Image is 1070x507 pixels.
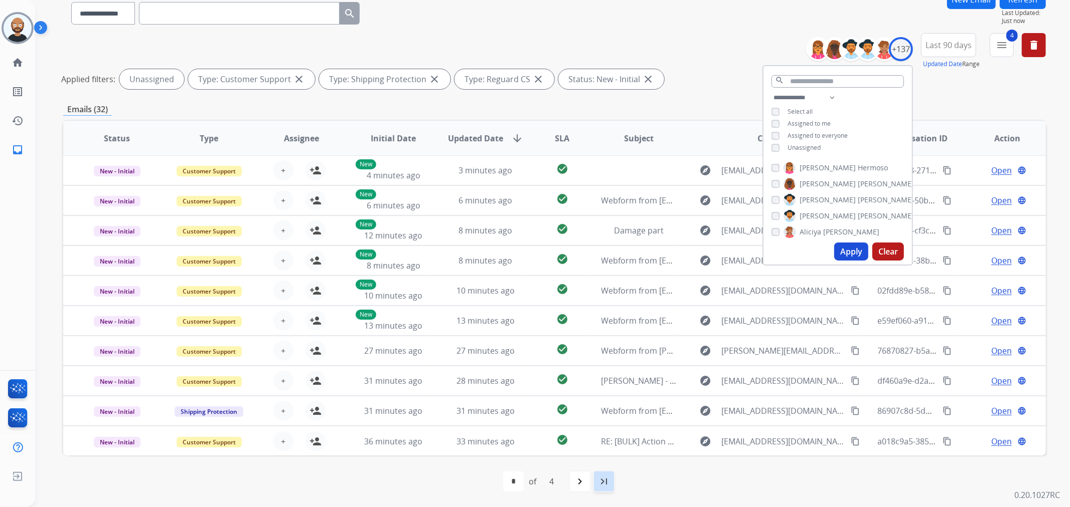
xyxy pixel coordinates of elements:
[1014,489,1060,501] p: 0.20.1027RC
[94,196,140,206] span: New - Initial
[991,285,1012,297] span: Open
[177,346,242,357] span: Customer Support
[1017,346,1026,355] mat-icon: language
[1017,406,1026,415] mat-icon: language
[699,255,711,267] mat-icon: explore
[1017,437,1026,446] mat-icon: language
[800,195,856,205] span: [PERSON_NAME]
[699,164,711,176] mat-icon: explore
[356,310,376,320] p: New
[94,256,140,267] span: New - Initial
[1002,17,1046,25] span: Just now
[943,286,952,295] mat-icon: content_copy
[721,315,845,327] span: [EMAIL_ADDRESS][DOMAIN_NAME]
[858,179,914,189] span: [PERSON_NAME]
[94,226,140,236] span: New - Initial
[458,255,512,266] span: 8 minutes ago
[273,431,293,451] button: +
[310,375,322,387] mat-icon: person_add
[721,164,845,176] span: [EMAIL_ADDRESS][DOMAIN_NAME]
[428,73,440,85] mat-icon: close
[273,220,293,240] button: +
[281,405,285,417] span: +
[851,437,860,446] mat-icon: content_copy
[364,405,422,416] span: 31 minutes ago
[12,86,24,98] mat-icon: list_alt
[529,475,536,487] div: of
[4,14,32,42] img: avatar
[456,375,515,386] span: 28 minutes ago
[458,165,512,176] span: 3 minutes ago
[310,285,322,297] mat-icon: person_add
[788,119,831,128] span: Assigned to me
[858,195,914,205] span: [PERSON_NAME]
[872,242,904,261] button: Clear
[558,69,664,89] div: Status: New - Initial
[177,376,242,387] span: Customer Support
[991,255,1012,267] span: Open
[878,315,1029,326] span: e59ef060-a910-490d-a633-82e1795468fe
[556,253,568,265] mat-icon: check_circle
[1017,166,1026,175] mat-icon: language
[281,194,285,206] span: +
[63,103,112,116] p: Emails (32)
[699,375,711,387] mat-icon: explore
[851,286,860,295] mat-icon: content_copy
[721,375,845,387] span: [EMAIL_ADDRESS][DOMAIN_NAME]
[310,345,322,357] mat-icon: person_add
[991,405,1012,417] span: Open
[281,435,285,447] span: +
[601,195,829,206] span: Webform from [EMAIL_ADDRESS][DOMAIN_NAME] on [DATE]
[511,132,523,144] mat-icon: arrow_downward
[991,194,1012,206] span: Open
[1017,316,1026,325] mat-icon: language
[456,345,515,356] span: 27 minutes ago
[541,471,562,491] div: 4
[94,376,140,387] span: New - Initial
[1017,286,1026,295] mat-icon: language
[12,57,24,69] mat-icon: home
[556,223,568,235] mat-icon: check_circle
[273,190,293,210] button: +
[883,132,948,144] span: Conversation ID
[532,73,544,85] mat-icon: close
[878,285,1030,296] span: 02fdd89e-b580-447d-a670-18cf2b46e490
[556,434,568,446] mat-icon: check_circle
[858,163,888,173] span: Hermoso
[721,224,845,236] span: [EMAIL_ADDRESS][DOMAIN_NAME]
[851,406,860,415] mat-icon: content_copy
[574,475,586,487] mat-icon: navigate_next
[454,69,554,89] div: Type: Reguard CS
[699,285,711,297] mat-icon: explore
[281,224,285,236] span: +
[601,315,829,326] span: Webform from [EMAIL_ADDRESS][DOMAIN_NAME] on [DATE]
[921,33,976,57] button: Last 90 days
[177,166,242,176] span: Customer Support
[775,76,784,85] mat-icon: search
[104,132,130,144] span: Status
[284,132,319,144] span: Assignee
[943,406,952,415] mat-icon: content_copy
[364,230,422,241] span: 12 minutes ago
[601,255,829,266] span: Webform from [EMAIL_ADDRESS][DOMAIN_NAME] on [DATE]
[800,179,856,189] span: [PERSON_NAME]
[788,107,813,116] span: Select all
[356,189,376,199] p: New
[281,255,285,267] span: +
[1017,256,1026,265] mat-icon: language
[281,375,285,387] span: +
[721,435,845,447] span: [EMAIL_ADDRESS][DOMAIN_NAME]
[699,435,711,447] mat-icon: explore
[943,196,952,205] mat-icon: content_copy
[943,226,952,235] mat-icon: content_copy
[601,375,858,386] span: [PERSON_NAME] - 136G227786 - ERGO 3.0 ADJ BASE - KG - 4-12353AB
[990,33,1014,57] button: 4
[1002,9,1046,17] span: Last Updated:
[12,144,24,156] mat-icon: inbox
[721,194,845,206] span: [EMAIL_ADDRESS][DOMAIN_NAME]
[458,195,512,206] span: 6 minutes ago
[556,193,568,205] mat-icon: check_circle
[834,242,868,261] button: Apply
[356,280,376,290] p: New
[448,132,503,144] span: Updated Date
